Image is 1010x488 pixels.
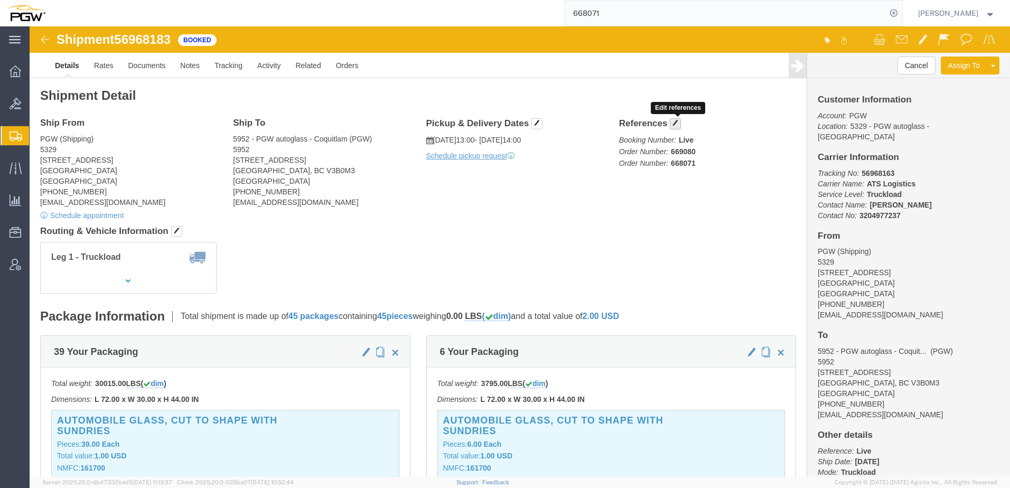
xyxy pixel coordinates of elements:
a: Feedback [482,479,509,485]
a: Support [456,479,483,485]
span: Client: 2025.20.0-035ba07 [177,479,294,485]
span: Copyright © [DATE]-[DATE] Agistix Inc., All Rights Reserved [835,478,997,487]
img: logo [7,5,45,21]
button: [PERSON_NAME] [918,7,996,20]
span: [DATE] 11:13:37 [133,479,172,485]
span: [DATE] 10:52:44 [251,479,294,485]
span: Server: 2025.20.0-db47332bad5 [42,479,172,485]
iframe: FS Legacy Container [30,26,1010,477]
span: Amber Hickey [918,7,978,19]
input: Search for shipment number, reference number [565,1,886,26]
